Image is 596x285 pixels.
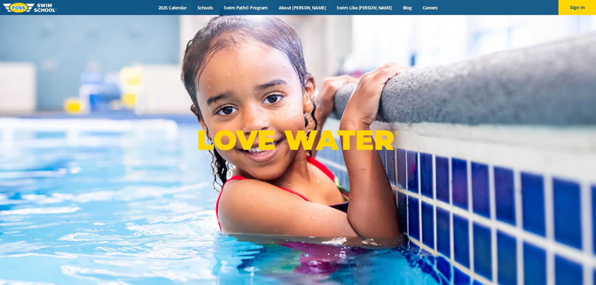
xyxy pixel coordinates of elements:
sup: ® [394,130,399,137]
a: Swim Like [PERSON_NAME] [331,5,398,11]
a: Schools [192,5,218,11]
a: 2025 Calendar [153,5,192,11]
a: Careers [417,5,443,11]
a: About [PERSON_NAME] [273,5,331,11]
a: Swim Path® Program [218,5,273,11]
a: Blog [397,5,417,11]
p: LOVE WATER [197,123,399,157]
img: FOSS Swim School Logo [3,3,57,13]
